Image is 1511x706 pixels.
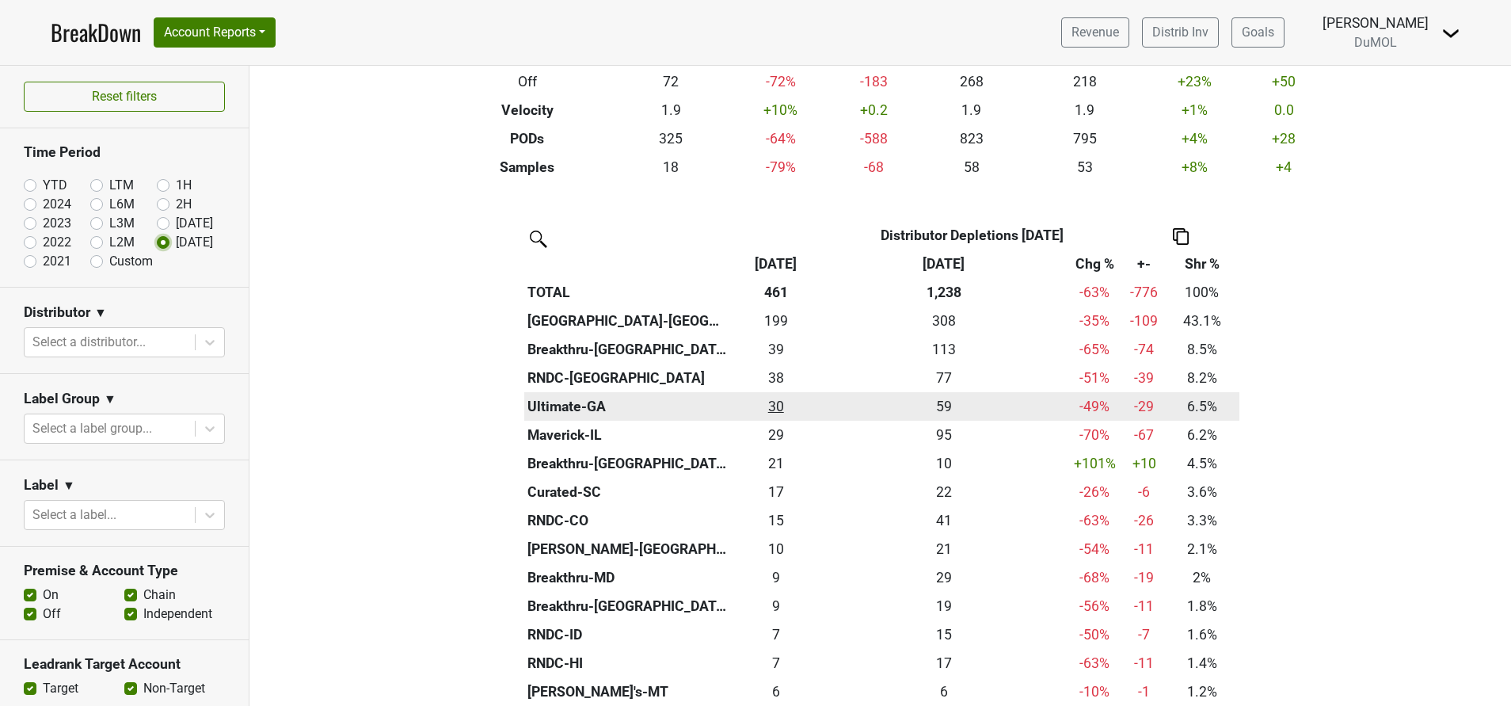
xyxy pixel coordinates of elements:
[825,396,1063,417] div: 59
[614,96,727,124] td: 1.9
[1165,421,1239,449] td: 6.2%
[1127,396,1161,417] div: -29
[1079,284,1109,300] span: -63%
[915,96,1028,124] td: 1.9
[1248,153,1320,181] td: +4
[731,563,821,592] td: 9
[614,67,727,96] td: 72
[1066,449,1123,478] td: +101 %
[834,124,915,153] td: -588
[1127,681,1161,702] div: -1
[821,649,1067,677] th: 17.499
[915,124,1028,153] td: 823
[43,214,71,233] label: 2023
[524,225,550,250] img: filter
[1066,563,1123,592] td: -68 %
[1248,96,1320,124] td: 0.0
[524,677,731,706] th: [PERSON_NAME]'s-MT
[154,17,276,48] button: Account Reports
[734,311,817,331] div: 199
[1354,35,1397,50] span: DuMOL
[1127,368,1161,388] div: -39
[734,425,817,445] div: 29
[821,307,1067,335] th: 307.832
[524,250,731,278] th: &nbsp;: activate to sort column ascending
[825,453,1063,474] div: 10
[176,176,192,195] label: 1H
[1066,620,1123,649] td: -50 %
[1066,592,1123,620] td: -56 %
[825,653,1063,674] div: 17
[1165,307,1239,335] td: 43.1%
[524,392,731,421] th: Ultimate-GA
[1066,478,1123,506] td: -26 %
[524,449,731,478] th: Breakthru-[GEOGRAPHIC_DATA]
[94,303,107,322] span: ▼
[24,304,90,321] h3: Distributor
[821,250,1067,278] th: Aug '24: activate to sort column ascending
[821,592,1067,620] th: 19.336
[24,144,225,161] h3: Time Period
[1165,392,1239,421] td: 6.5%
[728,153,834,181] td: -79 %
[1165,335,1239,364] td: 8.5%
[825,368,1063,388] div: 77
[524,478,731,506] th: Curated-SC
[1066,421,1123,449] td: -70 %
[834,153,915,181] td: -68
[24,391,100,407] h3: Label Group
[731,307,821,335] td: 199
[524,506,731,535] th: RNDC-CO
[731,592,821,620] td: 8.5
[734,510,817,531] div: 15
[825,567,1063,588] div: 29
[821,677,1067,706] th: 6.330
[821,364,1067,392] th: 77.167
[1066,307,1123,335] td: -35 %
[176,214,213,233] label: [DATE]
[176,233,213,252] label: [DATE]
[915,67,1028,96] td: 268
[1127,425,1161,445] div: -67
[43,233,71,252] label: 2022
[734,396,817,417] div: 30
[1066,250,1123,278] th: Chg %: activate to sort column ascending
[43,195,71,214] label: 2024
[734,681,817,702] div: 6
[1248,67,1320,96] td: +50
[731,250,821,278] th: Aug '25: activate to sort column ascending
[1142,67,1248,96] td: +23 %
[1127,624,1161,645] div: -7
[1130,284,1158,300] span: -776
[1248,124,1320,153] td: +28
[731,449,821,478] td: 20.833
[825,539,1063,559] div: 21
[825,510,1063,531] div: 41
[1127,339,1161,360] div: -74
[524,335,731,364] th: Breakthru-[GEOGRAPHIC_DATA]
[441,124,615,153] th: PODs
[734,567,817,588] div: 9
[43,176,67,195] label: YTD
[1066,506,1123,535] td: -63 %
[1231,17,1285,48] a: Goals
[143,679,205,698] label: Non-Target
[915,153,1028,181] td: 58
[1127,311,1161,331] div: -109
[1142,153,1248,181] td: +8 %
[1142,17,1219,48] a: Distrib Inv
[734,482,817,502] div: 17
[825,482,1063,502] div: 22
[1165,677,1239,706] td: 1.2%
[1165,250,1239,278] th: Shr %: activate to sort column ascending
[24,82,225,112] button: Reset filters
[731,535,821,563] td: 9.84
[109,252,153,271] label: Custom
[825,311,1063,331] div: 308
[1165,592,1239,620] td: 1.8%
[1165,506,1239,535] td: 3.3%
[143,605,212,624] label: Independent
[524,307,731,335] th: [GEOGRAPHIC_DATA]-[GEOGRAPHIC_DATA]
[1066,364,1123,392] td: -51 %
[109,214,135,233] label: L3M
